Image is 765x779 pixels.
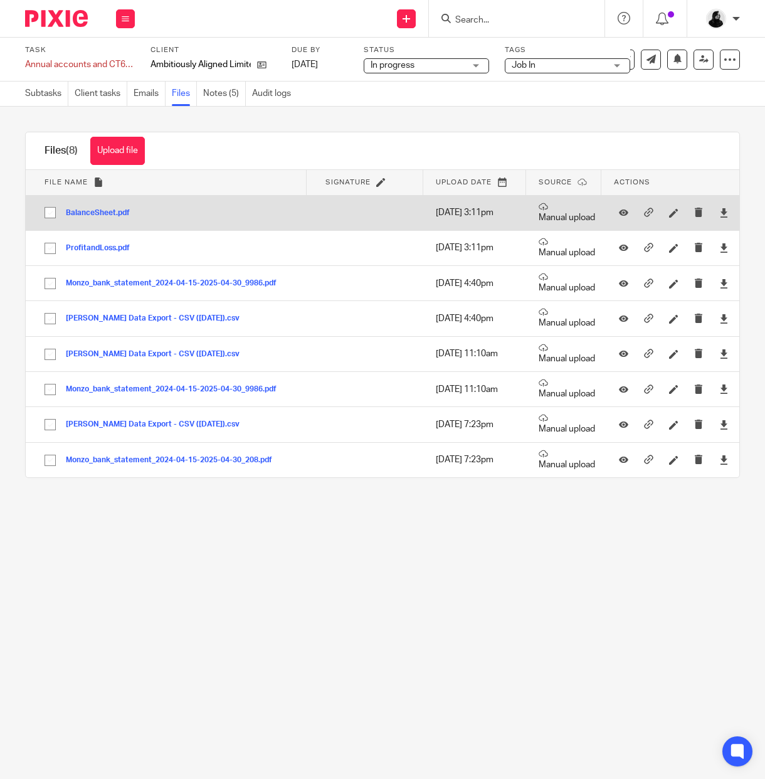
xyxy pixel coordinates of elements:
button: Monzo_bank_statement_2024-04-15-2025-04-30_9986.pdf [66,385,286,394]
input: Select [38,307,62,331]
span: (8) [66,146,78,156]
span: Source [539,179,572,186]
input: Select [38,201,62,225]
h1: Files [45,144,78,157]
button: Upload file [90,137,145,165]
a: Download [719,383,729,396]
p: Manual upload [539,413,595,435]
button: Monzo_bank_statement_2024-04-15-2025-04-30_208.pdf [66,456,282,465]
p: Manual upload [539,343,595,365]
img: PHOTO-2023-03-20-11-06-28%203.jpg [706,9,726,29]
p: [DATE] 3:11pm [436,206,520,219]
span: Signature [325,179,371,186]
label: Tags [505,45,630,55]
input: Select [38,413,62,437]
input: Select [38,448,62,472]
a: Emails [134,82,166,106]
a: Download [719,312,729,325]
a: Notes (5) [203,82,246,106]
a: Download [719,206,729,219]
input: Select [38,378,62,401]
p: [DATE] 7:23pm [436,453,520,466]
button: [PERSON_NAME] Data Export - CSV ([DATE]).csv [66,314,249,323]
a: Client tasks [75,82,127,106]
a: Files [172,82,197,106]
label: Due by [292,45,348,55]
a: Audit logs [252,82,297,106]
p: Manual upload [539,378,595,400]
a: Subtasks [25,82,68,106]
button: BalanceSheet.pdf [66,209,139,218]
p: [DATE] 4:40pm [436,277,520,290]
span: [DATE] [292,60,318,69]
button: [PERSON_NAME] Data Export - CSV ([DATE]).csv [66,420,249,429]
span: File name [45,179,88,186]
a: Download [719,241,729,254]
span: Upload date [436,179,492,186]
label: Client [150,45,276,55]
p: [DATE] 11:10am [436,383,520,396]
p: [DATE] 4:40pm [436,312,520,325]
button: ProfitandLoss.pdf [66,244,139,253]
p: Manual upload [539,307,595,329]
input: Select [38,272,62,295]
div: Annual accounts and CT600 return [25,58,135,71]
p: Ambitiously Aligned Limited [150,58,251,71]
label: Status [364,45,489,55]
a: Download [719,453,729,466]
a: Download [719,277,729,290]
span: Job In [512,61,535,70]
input: Select [38,342,62,366]
p: Manual upload [539,272,595,294]
label: Task [25,45,135,55]
p: [DATE] 3:11pm [436,241,520,254]
img: Pixie [25,10,88,27]
a: Download [719,347,729,360]
p: Manual upload [539,449,595,471]
input: Select [38,236,62,260]
button: [PERSON_NAME] Data Export - CSV ([DATE]).csv [66,350,249,359]
span: Actions [614,179,650,186]
input: Search [454,15,567,26]
p: [DATE] 11:10am [436,347,520,360]
button: Monzo_bank_statement_2024-04-15-2025-04-30_9986.pdf [66,279,286,288]
p: Manual upload [539,202,595,224]
p: [DATE] 7:23pm [436,418,520,431]
span: In progress [371,61,414,70]
a: Download [719,418,729,431]
p: Manual upload [539,237,595,259]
